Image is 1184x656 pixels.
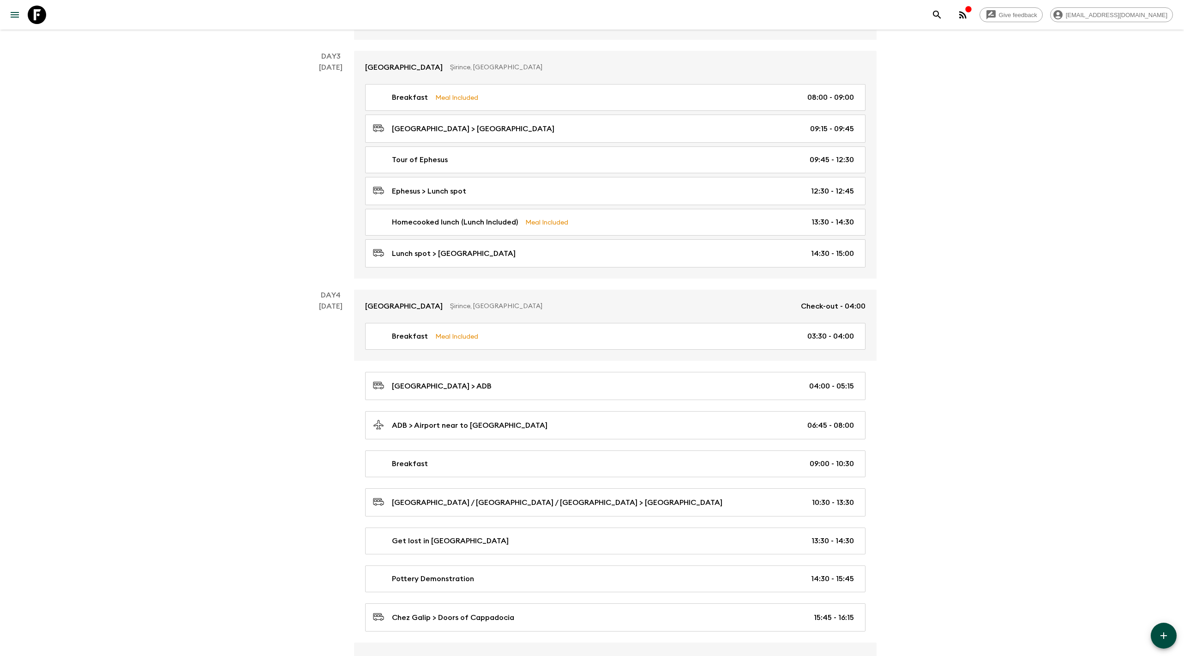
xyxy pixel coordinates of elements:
span: [EMAIL_ADDRESS][DOMAIN_NAME] [1061,12,1172,18]
button: menu [6,6,24,24]
p: Check-out - 04:00 [801,301,865,312]
p: Breakfast [392,92,428,103]
p: Homecooked lunch (Lunch Included) [392,217,518,228]
a: [GEOGRAPHIC_DATA]Şirince, [GEOGRAPHIC_DATA]Check-out - 04:00 [354,290,877,323]
p: 13:30 - 14:30 [811,217,854,228]
a: Pottery Demonstration14:30 - 15:45 [365,565,865,592]
a: BreakfastMeal Included08:00 - 09:00 [365,84,865,111]
p: Meal Included [525,217,568,227]
a: Tour of Ephesus09:45 - 12:30 [365,146,865,173]
p: Ephesus > Lunch spot [392,186,466,197]
a: Get lost in [GEOGRAPHIC_DATA]13:30 - 14:30 [365,528,865,554]
a: [GEOGRAPHIC_DATA] > ADB04:00 - 05:15 [365,372,865,400]
a: ADB > Airport near to [GEOGRAPHIC_DATA]06:45 - 08:00 [365,411,865,439]
p: Breakfast [392,331,428,342]
p: [GEOGRAPHIC_DATA] > ADB [392,381,492,392]
p: 03:30 - 04:00 [807,331,854,342]
p: 13:30 - 14:30 [811,535,854,547]
p: Tour of Ephesus [392,154,448,165]
p: Şirince, [GEOGRAPHIC_DATA] [450,63,858,72]
a: [GEOGRAPHIC_DATA]Şirince, [GEOGRAPHIC_DATA] [354,51,877,84]
p: Day 4 [308,290,354,301]
p: 14:30 - 15:45 [811,573,854,584]
p: Şirince, [GEOGRAPHIC_DATA] [450,302,793,311]
p: Breakfast [392,458,428,469]
p: [GEOGRAPHIC_DATA] [365,301,443,312]
a: Chez Galip > Doors of Cappadocia15:45 - 16:15 [365,603,865,632]
p: 06:45 - 08:00 [807,420,854,431]
p: 09:45 - 12:30 [810,154,854,165]
a: Give feedback [980,7,1043,22]
p: Day 3 [308,51,354,62]
button: search adventures [928,6,946,24]
div: [DATE] [319,62,343,279]
a: Breakfast09:00 - 10:30 [365,450,865,477]
p: 10:30 - 13:30 [812,497,854,508]
p: Lunch spot > [GEOGRAPHIC_DATA] [392,248,516,259]
p: 14:30 - 15:00 [811,248,854,259]
a: Ephesus > Lunch spot12:30 - 12:45 [365,177,865,205]
p: Meal Included [435,92,478,103]
p: [GEOGRAPHIC_DATA] / [GEOGRAPHIC_DATA] / [GEOGRAPHIC_DATA] > [GEOGRAPHIC_DATA] [392,497,722,508]
div: [EMAIL_ADDRESS][DOMAIN_NAME] [1050,7,1173,22]
p: Get lost in [GEOGRAPHIC_DATA] [392,535,509,547]
p: 12:30 - 12:45 [811,186,854,197]
a: [GEOGRAPHIC_DATA] / [GEOGRAPHIC_DATA] / [GEOGRAPHIC_DATA] > [GEOGRAPHIC_DATA]10:30 - 13:30 [365,488,865,516]
p: 09:00 - 10:30 [810,458,854,469]
p: [GEOGRAPHIC_DATA] > [GEOGRAPHIC_DATA] [392,123,554,134]
a: BreakfastMeal Included03:30 - 04:00 [365,323,865,350]
p: Pottery Demonstration [392,573,474,584]
a: Lunch spot > [GEOGRAPHIC_DATA]14:30 - 15:00 [365,239,865,267]
a: [GEOGRAPHIC_DATA] > [GEOGRAPHIC_DATA]09:15 - 09:45 [365,115,865,143]
p: Chez Galip > Doors of Cappadocia [392,612,514,623]
p: 04:00 - 05:15 [809,381,854,392]
p: 15:45 - 16:15 [814,612,854,623]
p: 08:00 - 09:00 [807,92,854,103]
a: Homecooked lunch (Lunch Included)Meal Included13:30 - 14:30 [365,209,865,236]
p: [GEOGRAPHIC_DATA] [365,62,443,73]
p: Meal Included [435,331,478,341]
p: 09:15 - 09:45 [810,123,854,134]
p: ADB > Airport near to [GEOGRAPHIC_DATA] [392,420,547,431]
span: Give feedback [994,12,1042,18]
